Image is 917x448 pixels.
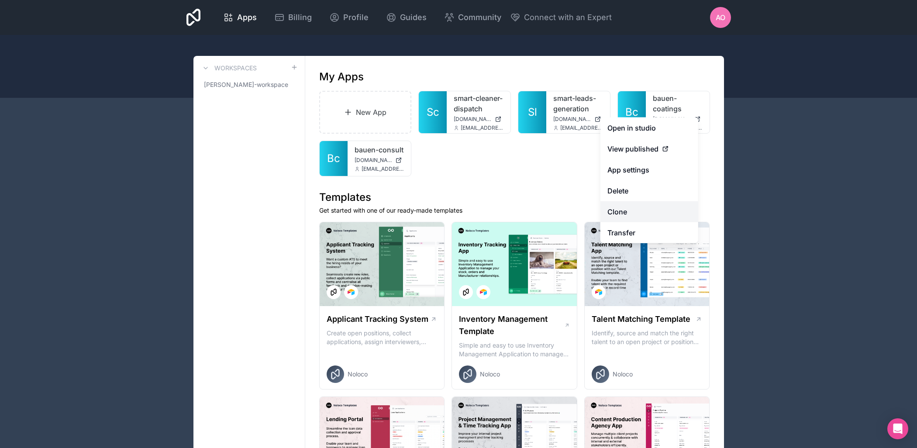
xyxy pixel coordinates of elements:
h1: Applicant Tracking System [327,313,428,325]
span: [DOMAIN_NAME] [454,116,491,123]
span: [EMAIL_ADDRESS] [461,124,503,131]
span: Profile [343,11,369,24]
a: Profile [322,8,376,27]
a: Bc [618,91,646,133]
a: [DOMAIN_NAME] [454,116,503,123]
button: Delete [600,180,698,201]
p: Simple and easy to use Inventory Management Application to manage your stock, orders and Manufact... [459,341,570,358]
span: Apps [237,11,257,24]
span: [DOMAIN_NAME] [653,116,690,123]
span: [DOMAIN_NAME] [355,157,392,164]
a: Apps [216,8,264,27]
span: Billing [288,11,312,24]
span: Community [458,11,501,24]
img: Airtable Logo [595,289,602,296]
a: Transfer [600,222,698,243]
h1: Inventory Management Template [459,313,564,338]
span: Bc [327,152,340,165]
span: [PERSON_NAME]-workspace [204,80,288,89]
a: Community [437,8,508,27]
span: Sl [528,105,537,119]
a: bauen-consult [355,145,404,155]
span: Guides [400,11,427,24]
a: Workspaces [200,63,257,73]
a: [DOMAIN_NAME] [653,116,703,123]
p: Create open positions, collect applications, assign interviewers, centralise candidate feedback a... [327,329,438,346]
a: bauen-coatings [653,93,703,114]
h1: Talent Matching Template [592,313,690,325]
span: View published [607,144,658,154]
span: Connect with an Expert [524,11,612,24]
a: [PERSON_NAME]-workspace [200,77,298,93]
span: Noloco [480,370,500,379]
p: Get started with one of our ready-made templates [319,206,710,215]
span: [EMAIL_ADDRESS] [560,124,603,131]
a: Clone [600,201,698,222]
a: View published [600,138,698,159]
span: [EMAIL_ADDRESS] [362,165,404,172]
span: Noloco [348,370,368,379]
a: Open in studio [600,117,698,138]
a: App settings [600,159,698,180]
h3: Workspaces [214,64,257,72]
a: smart-leads-generation [553,93,603,114]
a: New App [319,91,412,134]
a: Billing [267,8,319,27]
a: smart-cleaner-dispatch [454,93,503,114]
a: Sc [419,91,447,133]
a: [DOMAIN_NAME] [553,116,603,123]
a: [DOMAIN_NAME] [355,157,404,164]
span: AO [716,12,725,23]
h1: My Apps [319,70,364,84]
img: Airtable Logo [480,289,487,296]
span: Bc [625,105,638,119]
button: Connect with an Expert [510,11,612,24]
h1: Templates [319,190,710,204]
p: Identify, source and match the right talent to an open project or position with our Talent Matchi... [592,329,703,346]
span: [DOMAIN_NAME] [553,116,591,123]
span: Sc [427,105,439,119]
a: Bc [320,141,348,176]
div: Open Intercom Messenger [887,418,908,439]
img: Airtable Logo [348,289,355,296]
span: Noloco [613,370,633,379]
a: Guides [379,8,434,27]
a: Sl [518,91,546,133]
